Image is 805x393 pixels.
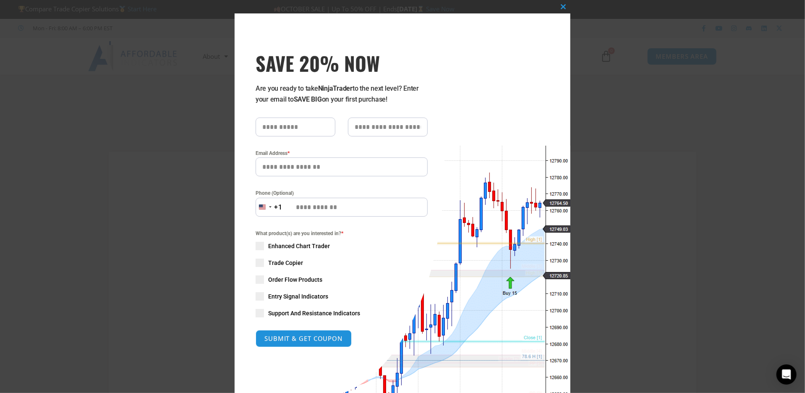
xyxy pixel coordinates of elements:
span: Enhanced Chart Trader [268,242,330,250]
label: Trade Copier [256,259,428,267]
label: Email Address [256,149,428,157]
button: Selected country [256,198,282,217]
span: Order Flow Products [268,275,322,284]
label: Order Flow Products [256,275,428,284]
strong: SAVE BIG [294,95,322,103]
label: Entry Signal Indicators [256,292,428,301]
div: +1 [274,202,282,213]
label: Enhanced Chart Trader [256,242,428,250]
strong: NinjaTrader [318,84,353,92]
div: Open Intercom Messenger [776,364,797,385]
p: Are you ready to take to the next level? Enter your email to on your first purchase! [256,83,428,105]
label: Phone (Optional) [256,189,428,197]
h3: SAVE 20% NOW [256,51,428,75]
span: What product(s) are you interested in? [256,229,428,238]
span: Trade Copier [268,259,303,267]
span: Entry Signal Indicators [268,292,328,301]
label: Support And Resistance Indicators [256,309,428,317]
span: Support And Resistance Indicators [268,309,360,317]
button: SUBMIT & GET COUPON [256,330,352,347]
